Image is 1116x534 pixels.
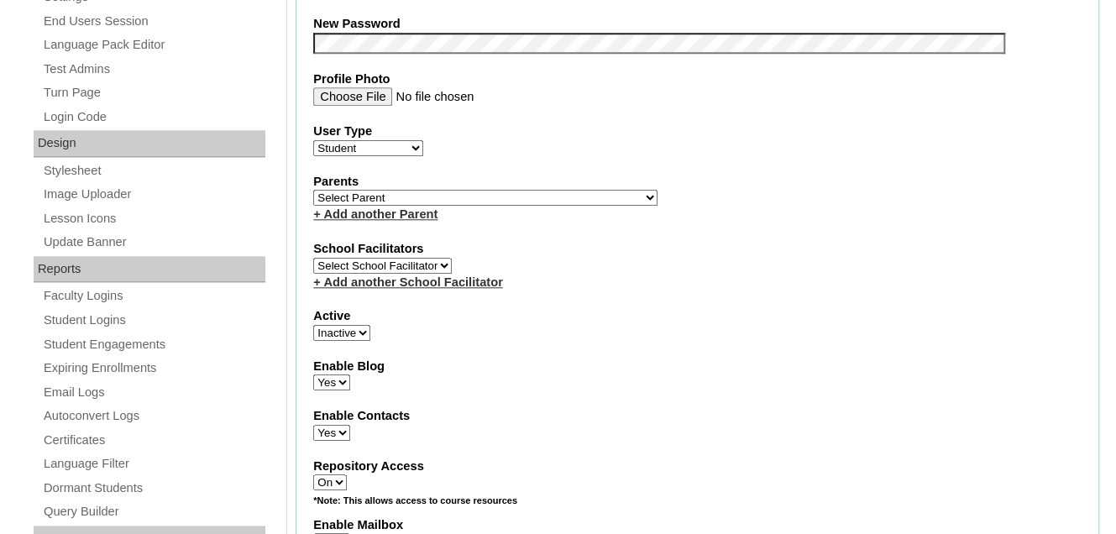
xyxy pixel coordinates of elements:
a: Dormant Students [42,478,265,499]
a: Turn Page [42,82,265,103]
a: End Users Session [42,11,265,32]
a: Lesson Icons [42,208,265,229]
a: + Add another Parent [313,207,437,221]
a: Email Logs [42,382,265,403]
label: Repository Access [313,458,1082,475]
label: Enable Blog [313,358,1082,375]
label: New Password [313,15,1082,33]
a: Test Admins [42,59,265,80]
label: Profile Photo [313,71,1082,88]
a: Faculty Logins [42,285,265,306]
div: Design [34,130,265,157]
label: User Type [313,123,1082,140]
label: School Facilitators [313,240,1082,258]
a: Expiring Enrollments [42,358,265,379]
a: Language Pack Editor [42,34,265,55]
a: Stylesheet [42,160,265,181]
a: Language Filter [42,453,265,474]
div: *Note: This allows access to course resources [313,495,1082,516]
a: Student Engagements [42,334,265,355]
a: Autoconvert Logs [42,406,265,427]
label: Active [313,307,1082,325]
label: Enable Contacts [313,407,1082,425]
div: Reports [34,256,265,283]
label: Parents [313,173,1082,191]
a: Query Builder [42,501,265,522]
a: Certificates [42,430,265,451]
label: Enable Mailbox [313,516,1082,534]
a: Image Uploader [42,184,265,205]
a: Login Code [42,107,265,128]
a: + Add another School Facilitator [313,275,502,289]
a: Student Logins [42,310,265,331]
a: Update Banner [42,232,265,253]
